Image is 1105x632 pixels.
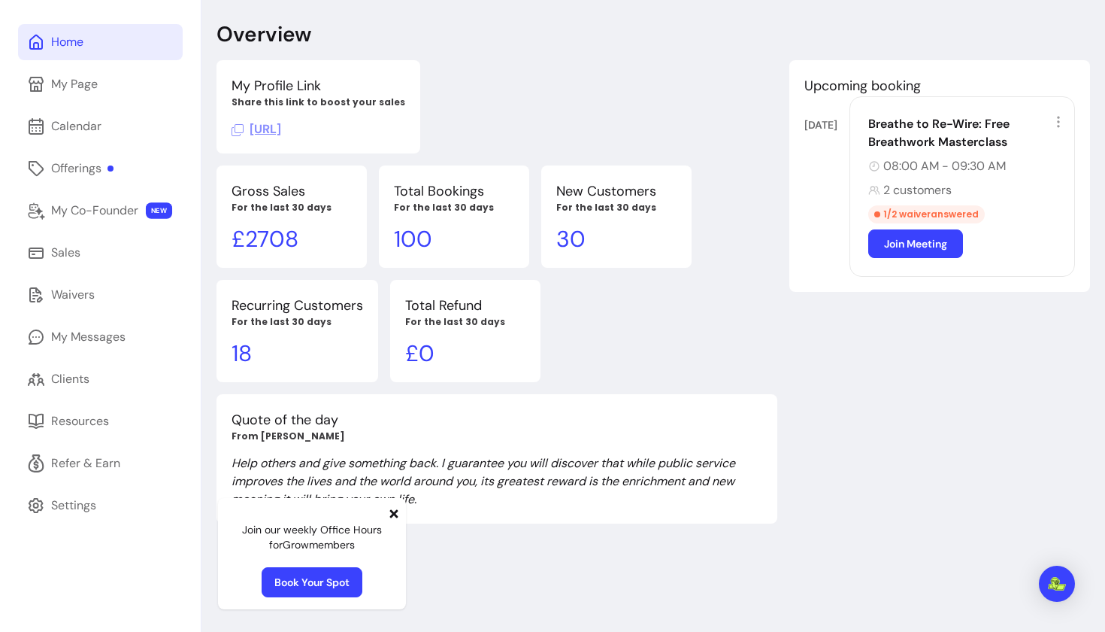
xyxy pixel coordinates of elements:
[232,181,352,202] p: Gross Sales
[51,328,126,346] div: My Messages
[18,319,183,355] a: My Messages
[556,202,677,214] p: For the last 30 days
[394,181,514,202] p: Total Bookings
[262,567,362,597] a: Book Your Spot
[51,497,96,515] div: Settings
[405,316,525,328] p: For the last 30 days
[394,226,514,253] p: 100
[18,24,183,60] a: Home
[18,277,183,313] a: Waivers
[51,117,101,135] div: Calendar
[232,454,762,509] p: Help others and give something back. I guarantee you will discover that while public service impr...
[405,295,525,316] p: Total Refund
[51,370,89,388] div: Clients
[804,75,1075,96] p: Upcoming booking
[232,409,762,430] p: Quote of the day
[232,96,405,108] p: Share this link to boost your sales
[51,160,114,178] div: Offerings
[18,361,183,397] a: Clients
[51,412,109,430] div: Resources
[18,108,183,144] a: Calendar
[18,150,183,187] a: Offerings
[51,286,95,304] div: Waivers
[51,33,83,51] div: Home
[146,202,172,219] span: NEW
[216,21,311,48] p: Overview
[232,226,352,253] p: £ 2708
[556,226,677,253] p: 30
[230,522,394,552] p: Join our weekly Office Hours for Grow members
[232,430,762,442] p: From [PERSON_NAME]
[51,202,138,220] div: My Co-Founder
[18,488,183,524] a: Settings
[232,316,363,328] p: For the last 30 days
[868,229,963,258] a: Join Meeting
[1039,566,1075,602] div: Open Intercom Messenger
[18,235,183,271] a: Sales
[18,66,183,102] a: My Page
[394,202,514,214] p: For the last 30 days
[556,181,677,202] p: New Customers
[232,121,281,137] span: Click to copy
[804,117,849,132] div: [DATE]
[232,340,363,367] p: 18
[868,205,985,223] div: 1 / 2 waiver answered
[232,202,352,214] p: For the last 30 days
[51,75,98,93] div: My Page
[51,454,120,472] div: Refer & Earn
[18,193,183,229] a: My Co-Founder NEW
[405,340,525,367] p: £ 0
[232,295,363,316] p: Recurring Customers
[868,157,1065,175] div: 08:00 AM - 09:30 AM
[232,75,405,96] p: My Profile Link
[18,403,183,439] a: Resources
[868,115,1065,151] div: Breathe to Re-Wire: Free Breathwork Masterclass
[868,181,1065,199] div: 2 customers
[18,445,183,482] a: Refer & Earn
[51,244,80,262] div: Sales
